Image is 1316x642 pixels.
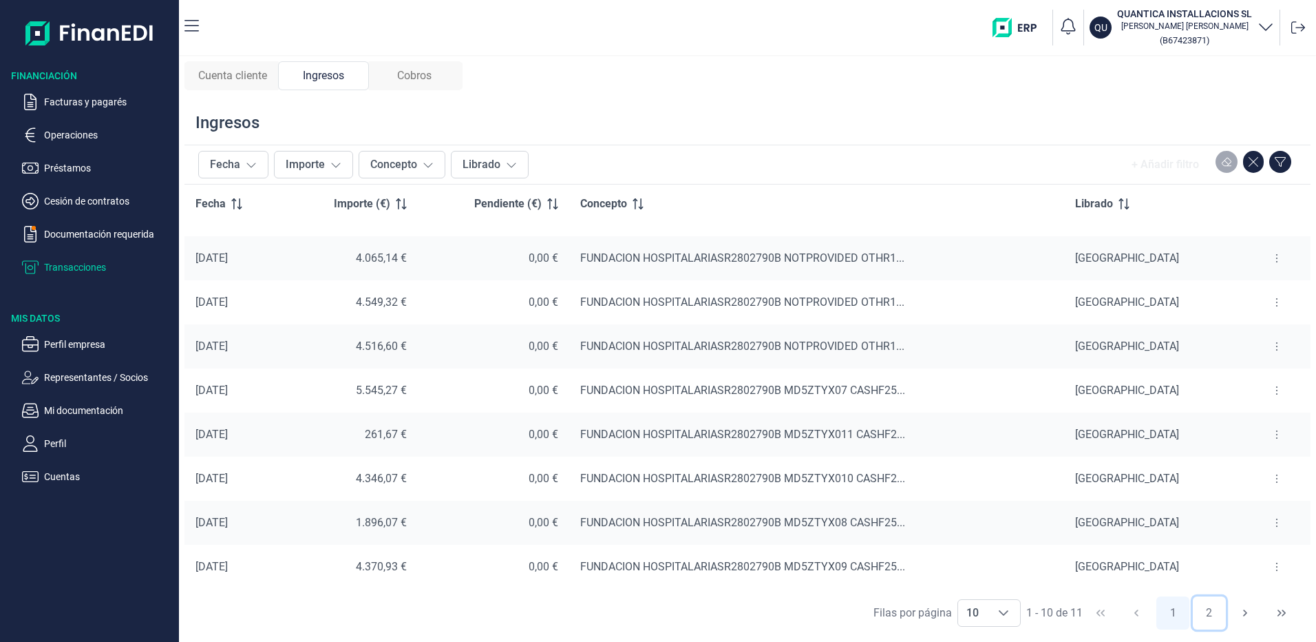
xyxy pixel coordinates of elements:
button: QUQUANTICA INSTALLACIONS SL[PERSON_NAME] [PERSON_NAME](B67423871) [1090,7,1274,48]
button: Perfil empresa [22,336,173,353]
p: Préstamos [44,160,173,176]
button: Transacciones [22,259,173,276]
button: Next Page [1229,597,1262,630]
div: [GEOGRAPHIC_DATA] [1075,340,1233,353]
div: [DATE] [195,472,272,486]
span: FUNDACION HOSPITALARIASR2802790B MD5ZTYX010 CASHF2... [580,472,905,485]
div: [GEOGRAPHIC_DATA] [1075,296,1233,309]
div: [DATE] [195,516,272,530]
span: FUNDACION HOSPITALARIASR2802790B NOTPROVIDED OTHR1... [580,340,904,353]
div: 4.065,14 € [294,251,407,265]
span: Fecha [195,196,226,212]
div: 4.346,07 € [294,472,407,486]
button: Librado [451,151,529,178]
div: [DATE] [195,340,272,353]
div: [GEOGRAPHIC_DATA] [1075,516,1233,530]
button: Fecha [198,151,268,178]
button: Last Page [1265,597,1298,630]
button: Documentación requerida [22,226,173,242]
div: 0,00 € [429,560,558,574]
div: 0,00 € [429,340,558,353]
div: [GEOGRAPHIC_DATA] [1075,472,1233,486]
small: Copiar cif [1160,35,1209,45]
button: Representantes / Socios [22,369,173,386]
button: Cuentas [22,468,173,485]
span: 10 [958,600,987,626]
div: Ingresos [278,61,369,90]
div: 1.896,07 € [294,516,407,530]
div: [DATE] [195,296,272,309]
span: FUNDACION HOSPITALARIASR2802790B MD5ZTYX011 CASHF2... [580,428,905,441]
div: 0,00 € [429,516,558,530]
div: [GEOGRAPHIC_DATA] [1075,428,1233,442]
p: Documentación requerida [44,226,173,242]
div: Choose [987,600,1020,626]
span: Concepto [580,196,627,212]
div: 0,00 € [429,428,558,442]
div: 4.516,60 € [294,340,407,353]
div: [GEOGRAPHIC_DATA] [1075,560,1233,574]
img: Logo de aplicación [25,11,154,55]
div: 0,00 € [429,384,558,397]
img: erp [993,18,1047,37]
div: 0,00 € [429,296,558,309]
button: Previous Page [1120,597,1153,630]
div: 0,00 € [429,472,558,486]
span: FUNDACION HOSPITALARIASR2802790B NOTPROVIDED OTHR1... [580,251,904,265]
button: Importe [274,151,353,178]
div: [GEOGRAPHIC_DATA] [1075,384,1233,397]
span: FUNDACION HOSPITALARIASR2802790B MD5ZTYX07 CASHF25... [580,384,905,397]
div: 261,67 € [294,428,407,442]
div: 4.549,32 € [294,296,407,309]
div: Ingresos [195,112,259,134]
p: Cesión de contratos [44,193,173,209]
div: Cobros [369,61,460,90]
span: Pendiente (€) [474,196,542,212]
span: Cuenta cliente [198,68,267,84]
div: Filas por página [873,605,952,621]
button: Perfil [22,435,173,452]
span: FUNDACION HOSPITALARIASR2802790B MD5ZTYX09 CASHF25... [580,560,905,573]
p: Representantes / Socios [44,369,173,386]
div: 5.545,27 € [294,384,407,397]
p: Facturas y pagarés [44,94,173,110]
span: Librado [1075,196,1113,212]
span: Cobros [397,68,432,84]
span: FUNDACION HOSPITALARIASR2802790B NOTPROVIDED OTHR1... [580,296,904,309]
p: QU [1094,21,1107,34]
button: Operaciones [22,127,173,143]
p: Perfil empresa [44,336,173,353]
button: Mi documentación [22,402,173,419]
button: Cesión de contratos [22,193,173,209]
p: Cuentas [44,468,173,485]
button: Facturas y pagarés [22,94,173,110]
button: Page 2 [1193,597,1226,630]
button: Page 1 [1156,597,1189,630]
div: [DATE] [195,384,272,397]
div: [DATE] [195,251,272,265]
p: Operaciones [44,127,173,143]
p: [PERSON_NAME] [PERSON_NAME] [1117,21,1252,32]
button: Concepto [359,151,445,178]
p: Transacciones [44,259,173,276]
p: Perfil [44,435,173,452]
div: [GEOGRAPHIC_DATA] [1075,251,1233,265]
button: Préstamos [22,160,173,176]
div: Cuenta cliente [187,61,278,90]
span: Ingresos [303,68,344,84]
div: 4.370,93 € [294,560,407,574]
button: First Page [1084,597,1117,630]
span: 1 - 10 de 11 [1026,608,1083,619]
p: Mi documentación [44,402,173,419]
div: [DATE] [195,560,272,574]
h3: QUANTICA INSTALLACIONS SL [1117,7,1252,21]
span: Importe (€) [334,196,390,212]
div: [DATE] [195,428,272,442]
div: 0,00 € [429,251,558,265]
span: FUNDACION HOSPITALARIASR2802790B MD5ZTYX08 CASHF25... [580,516,905,529]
